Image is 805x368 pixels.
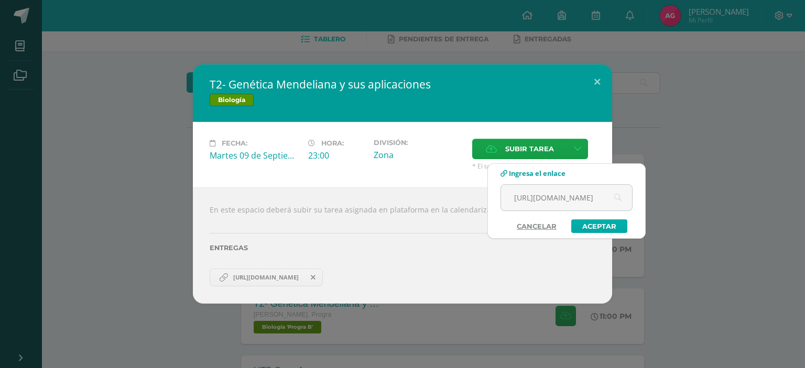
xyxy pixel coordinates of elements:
div: Zona [374,149,464,161]
a: https://docs.google.com/document/d/1oHueeuU-PCiXTkC_L0KLeB8sZRbc8oBvXkOLmukGD5M/edit?usp=sharing [210,269,323,286]
span: * El tamaño máximo permitido es 50 MB [472,162,595,171]
span: Hora: [321,139,344,147]
span: [URL][DOMAIN_NAME] [228,273,304,282]
label: División: [374,139,464,147]
div: En este espacio deberá subir su tarea asignada en plataforma en la calendarización. [193,187,612,304]
a: Cancelar [506,219,567,233]
span: Subir tarea [505,139,554,159]
button: Close (Esc) [582,64,612,100]
span: Ingresa el enlace [509,169,565,178]
div: 23:00 [308,150,365,161]
h2: T2- Genética Mendeliana y sus aplicaciones [210,77,595,92]
a: Aceptar [571,219,627,233]
span: Biología [210,94,254,106]
input: Ej. www.google.com [501,185,632,210]
div: Martes 09 de Septiembre [210,150,300,161]
span: Fecha: [222,139,247,147]
label: Entregas [210,244,595,252]
span: Remover entrega [304,272,322,283]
